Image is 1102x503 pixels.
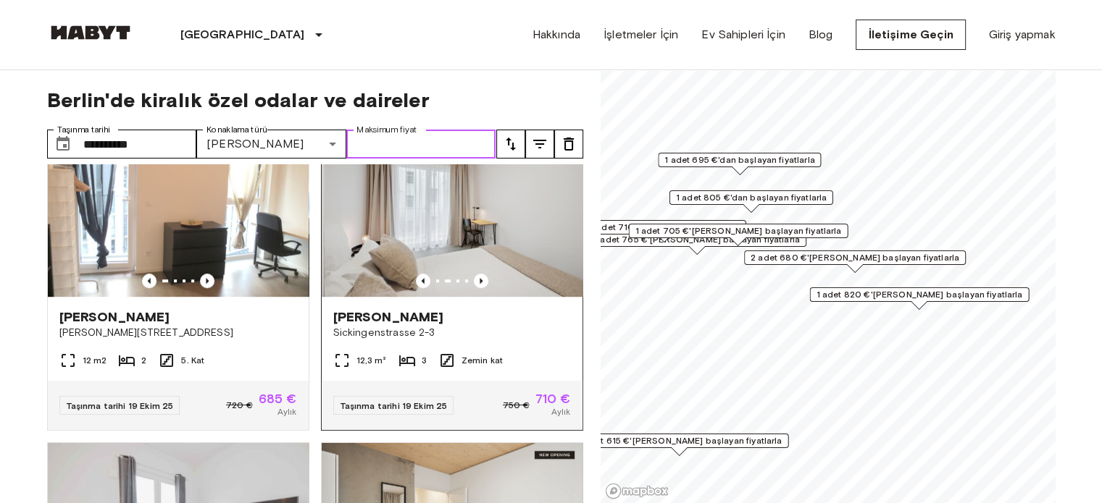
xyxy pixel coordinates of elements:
[604,28,678,41] font: İşletmeler İçin
[856,20,965,50] a: İletişime Geçin
[701,26,785,43] a: Ev Sahipleri İçin
[47,88,430,112] font: Berlin'de kiralık özel odalar ve daireler
[588,221,739,232] font: 2 adet 710 €'dan başlayan fiyatlarla
[206,137,304,151] font: [PERSON_NAME]
[375,355,386,365] font: m²
[181,355,204,365] font: 5. Kat
[277,406,297,417] font: Aylık
[83,355,91,365] font: 12
[66,400,174,411] font: Taşınma tarihi 19 Ekim 25
[628,224,848,246] div: Harita işaretleyicisi
[496,130,525,158] button: melodi
[525,130,554,158] button: melodi
[989,26,1056,43] a: Giriş yapmak
[533,28,580,41] font: Hakkında
[49,130,78,158] button: Tarih seçin, seçilen tarih 9 Ekim 2025
[809,26,833,43] a: Blog
[989,28,1056,41] font: Giriş yapmak
[604,26,678,43] a: İşletmeler İçin
[200,274,214,288] button: Önceki görüntü
[658,153,821,175] div: Harita işaretleyicisi
[321,122,583,431] a: DE-01-477-035-03 ünitesinin pazarlama resmiDE-01-477-035-03 ünitesinin pazarlama resmiÖnceki görü...
[577,435,782,446] font: 2 adet 615 €'[PERSON_NAME] başlayan fiyatlarla
[868,28,953,41] font: İletişime Geçin
[333,326,435,339] font: Sickingenstrasse 2-3
[93,355,107,365] font: m2
[582,220,746,242] div: Harita işaretleyicisi
[47,25,134,40] img: Habyt
[340,400,448,411] font: Taşınma tarihi 19 Ekim 25
[324,123,585,297] img: DE-01-477-035-03 ünitesinin pazarlama resmi
[744,250,966,273] div: Harita işaretleyicisi
[605,483,669,499] a: Mapbox logosu
[554,130,583,158] button: melodi
[47,122,309,431] a: DE-01-302-013-01 ünitesinin pazarlama resmiÖnceki görüntüÖnceki görüntü[PERSON_NAME][PERSON_NAME]...
[59,309,170,325] font: [PERSON_NAME]
[503,400,530,410] font: 750 €
[474,274,488,288] button: Önceki görüntü
[816,289,1022,300] font: 1 adet 820 €'[PERSON_NAME] başlayan fiyatlarla
[664,154,814,165] font: 1 adet 695 €'dan başlayan fiyatlarla
[535,391,571,407] font: 710 €
[701,28,785,41] font: Ev Sahipleri İçin
[669,190,832,213] div: Harita işaretleyicisi
[226,400,253,410] font: 720 €
[206,124,267,135] font: Konaklama türü
[751,252,959,263] font: 2 adet 680 €'[PERSON_NAME] başlayan fiyatlarla
[356,355,373,365] font: 12,3
[570,434,788,456] div: Harita işaretleyicisi
[422,355,427,365] font: 3
[48,123,309,297] img: DE-01-302-013-01 ünitesinin pazarlama resmi
[416,274,430,288] button: Önceki görüntü
[259,391,297,407] font: 685 €
[809,287,1029,310] div: Harita işaretleyicisi
[635,225,841,236] font: 1 adet 705 €'[PERSON_NAME] başlayan fiyatlarla
[551,406,571,417] font: Aylık
[675,192,826,203] font: 1 adet 805 €'dan başlayan fiyatlarla
[180,28,305,41] font: [GEOGRAPHIC_DATA]
[142,274,156,288] button: Önceki görüntü
[59,326,233,339] font: [PERSON_NAME][STREET_ADDRESS]
[809,28,833,41] font: Blog
[57,124,110,135] font: Taşınma tarihi
[533,26,580,43] a: Hakkında
[462,355,503,365] font: Zemin kat
[141,355,146,365] font: 2
[333,309,444,325] font: [PERSON_NAME]
[356,124,417,135] font: Maksimum fiyat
